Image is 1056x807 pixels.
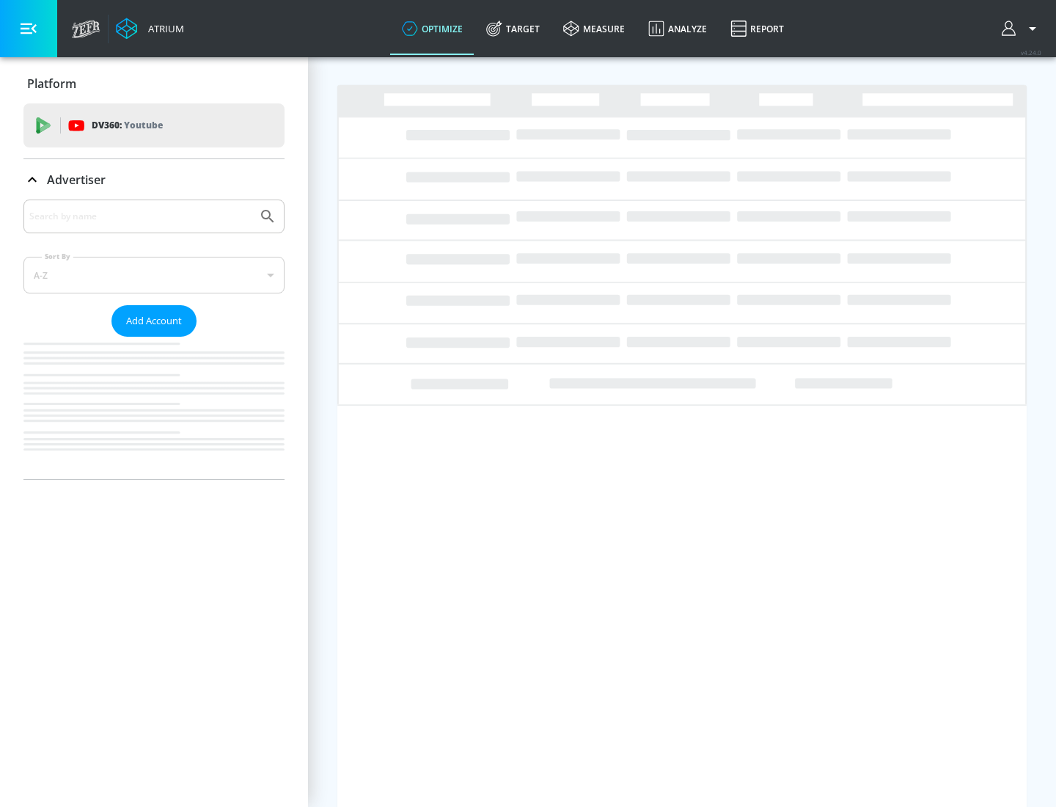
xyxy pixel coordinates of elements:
p: Advertiser [47,172,106,188]
div: Advertiser [23,159,285,200]
a: optimize [390,2,474,55]
div: DV360: Youtube [23,103,285,147]
a: Report [719,2,796,55]
button: Add Account [111,305,197,337]
span: v 4.24.0 [1021,48,1041,56]
a: Analyze [637,2,719,55]
p: Platform [27,76,76,92]
nav: list of Advertiser [23,337,285,479]
label: Sort By [42,252,73,261]
p: DV360: [92,117,163,134]
div: Atrium [142,22,184,35]
div: Advertiser [23,200,285,479]
span: Add Account [126,313,182,329]
div: A-Z [23,257,285,293]
a: Atrium [116,18,184,40]
p: Youtube [124,117,163,133]
a: Target [474,2,551,55]
input: Search by name [29,207,252,226]
a: measure [551,2,637,55]
div: Platform [23,63,285,104]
